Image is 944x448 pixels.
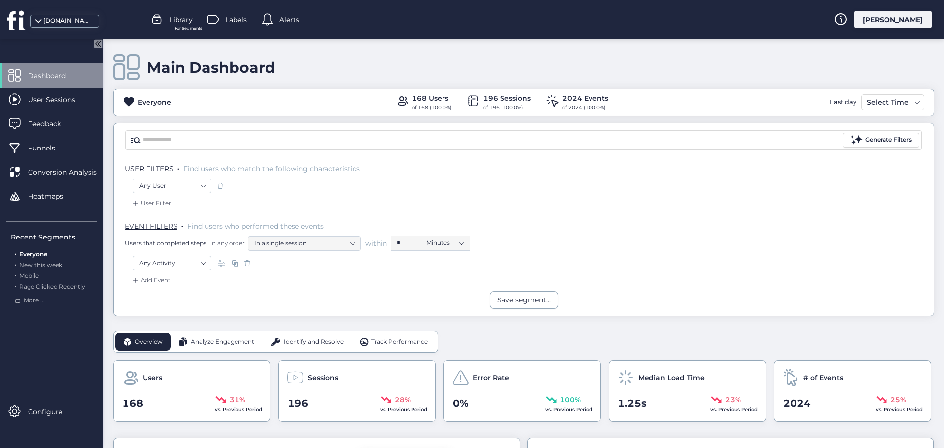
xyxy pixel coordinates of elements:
[288,396,308,411] span: 196
[125,239,206,247] span: Users that completed steps
[545,406,592,413] span: vs. Previous Period
[131,198,171,208] div: User Filter
[426,236,464,250] nz-select-item: Minutes
[143,372,162,383] span: Users
[618,396,647,411] span: 1.25s
[473,372,509,383] span: Error Rate
[279,14,299,25] span: Alerts
[125,164,174,173] span: USER FILTERS
[125,222,177,231] span: EVENT FILTERS
[783,396,811,411] span: 2024
[562,93,608,104] div: 2024 Events
[483,104,531,112] div: of 196 (100.0%)
[483,93,531,104] div: 196 Sessions
[208,239,245,247] span: in any order
[191,337,254,347] span: Analyze Engagement
[15,281,16,290] span: .
[138,97,171,108] div: Everyone
[28,119,76,129] span: Feedback
[139,179,205,193] nz-select-item: Any User
[497,295,551,305] div: Save segment...
[395,394,411,405] span: 28%
[28,70,81,81] span: Dashboard
[28,143,70,153] span: Funnels
[15,248,16,258] span: .
[230,394,245,405] span: 31%
[412,93,451,104] div: 168 Users
[710,406,758,413] span: vs. Previous Period
[43,16,92,26] div: [DOMAIN_NAME]
[177,162,179,172] span: .
[147,59,275,77] div: Main Dashboard
[876,406,923,413] span: vs. Previous Period
[28,191,78,202] span: Heatmaps
[122,396,143,411] span: 168
[11,232,97,242] div: Recent Segments
[803,372,843,383] span: # of Events
[308,372,338,383] span: Sessions
[412,104,451,112] div: of 168 (100.0%)
[562,104,608,112] div: of 2024 (100.0%)
[725,394,741,405] span: 23%
[28,167,112,178] span: Conversion Analysis
[864,96,911,108] div: Select Time
[890,394,906,405] span: 25%
[854,11,932,28] div: [PERSON_NAME]
[560,394,581,405] span: 100%
[865,135,912,145] div: Generate Filters
[139,256,205,270] nz-select-item: Any Activity
[19,261,62,269] span: New this week
[365,239,387,248] span: within
[215,406,262,413] span: vs. Previous Period
[453,396,469,411] span: 0%
[28,406,77,417] span: Configure
[19,272,39,279] span: Mobile
[380,406,427,413] span: vs. Previous Period
[175,25,202,31] span: For Segments
[225,14,247,25] span: Labels
[284,337,344,347] span: Identify and Resolve
[843,133,919,148] button: Generate Filters
[371,337,428,347] span: Track Performance
[15,259,16,269] span: .
[131,275,171,285] div: Add Event
[19,283,85,290] span: Rage Clicked Recently
[638,372,705,383] span: Median Load Time
[135,337,163,347] span: Overview
[15,270,16,279] span: .
[183,164,360,173] span: Find users who match the following characteristics
[187,222,324,231] span: Find users who performed these events
[181,220,183,230] span: .
[24,296,45,305] span: More ...
[169,14,193,25] span: Library
[19,250,47,258] span: Everyone
[827,94,859,110] div: Last day
[254,236,354,251] nz-select-item: In a single session
[28,94,90,105] span: User Sessions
